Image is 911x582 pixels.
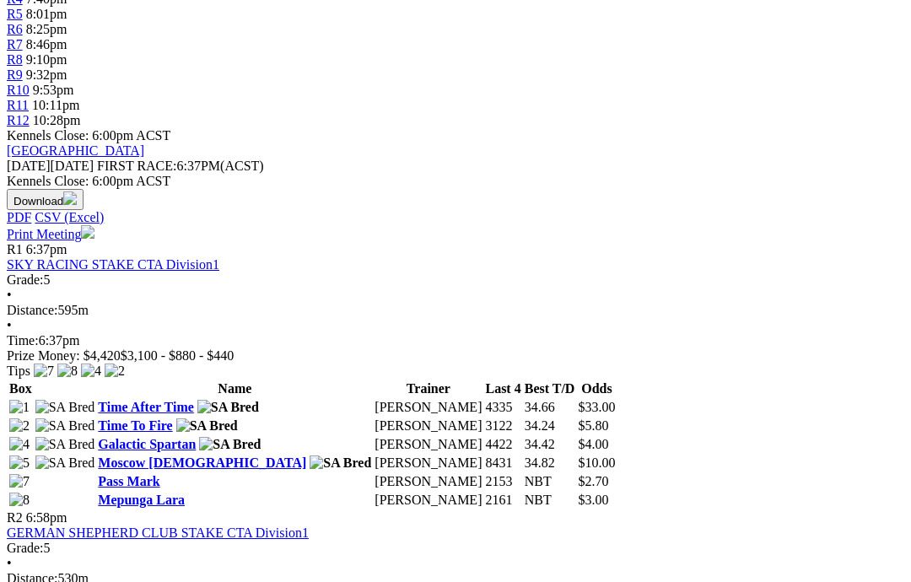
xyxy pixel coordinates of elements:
[7,510,23,525] span: R2
[7,303,57,317] span: Distance:
[7,525,309,540] a: GERMAN SHEPHERD CLUB STAKE CTA Division1
[374,455,482,472] td: [PERSON_NAME]
[7,189,84,210] button: Download
[57,364,78,379] img: 8
[26,37,67,51] span: 8:46pm
[578,437,608,451] span: $4.00
[374,399,482,416] td: [PERSON_NAME]
[7,272,44,287] span: Grade:
[9,400,30,415] img: 1
[578,474,608,488] span: $2.70
[7,37,23,51] a: R7
[9,437,30,452] img: 4
[524,473,576,490] td: NBT
[26,67,67,82] span: 9:32pm
[97,159,264,173] span: 6:37PM(ACST)
[7,272,904,288] div: 5
[176,418,238,434] img: SA Bred
[484,455,521,472] td: 8431
[484,399,521,416] td: 4335
[7,541,44,555] span: Grade:
[7,210,904,225] div: Download
[9,455,30,471] img: 5
[524,436,576,453] td: 34.42
[26,510,67,525] span: 6:58pm
[7,556,12,570] span: •
[484,418,521,434] td: 3122
[7,159,94,173] span: [DATE]
[199,437,261,452] img: SA Bred
[374,473,482,490] td: [PERSON_NAME]
[7,227,94,241] a: Print Meeting
[7,242,23,256] span: R1
[524,380,576,397] th: Best T/D
[7,67,23,82] a: R9
[7,541,904,556] div: 5
[7,318,12,332] span: •
[484,492,521,509] td: 2161
[577,380,616,397] th: Odds
[7,98,29,112] span: R11
[374,492,482,509] td: [PERSON_NAME]
[7,52,23,67] a: R8
[98,474,159,488] a: Pass Mark
[7,210,31,224] a: PDF
[7,257,219,272] a: SKY RACING STAKE CTA Division1
[26,52,67,67] span: 9:10pm
[97,380,372,397] th: Name
[9,474,30,489] img: 7
[578,493,608,507] span: $3.00
[7,113,30,127] a: R12
[81,225,94,239] img: printer.svg
[32,98,79,112] span: 10:11pm
[7,143,144,158] a: [GEOGRAPHIC_DATA]
[197,400,259,415] img: SA Bred
[7,333,39,348] span: Time:
[26,22,67,36] span: 8:25pm
[33,113,81,127] span: 10:28pm
[7,333,904,348] div: 6:37pm
[97,159,176,173] span: FIRST RACE:
[33,83,74,97] span: 9:53pm
[374,380,482,397] th: Trainer
[26,242,67,256] span: 6:37pm
[98,418,172,433] a: Time To Fire
[35,437,95,452] img: SA Bred
[121,348,234,363] span: $3,100 - $880 - $440
[7,303,904,318] div: 595m
[34,364,54,379] img: 7
[63,191,77,205] img: download.svg
[484,473,521,490] td: 2153
[7,348,904,364] div: Prize Money: $4,420
[7,159,51,173] span: [DATE]
[524,455,576,472] td: 34.82
[98,437,196,451] a: Galactic Spartan
[35,418,95,434] img: SA Bred
[578,418,608,433] span: $5.80
[98,455,306,470] a: Moscow [DEMOGRAPHIC_DATA]
[9,418,30,434] img: 2
[524,399,576,416] td: 34.66
[374,436,482,453] td: [PERSON_NAME]
[7,364,30,378] span: Tips
[7,83,30,97] a: R10
[578,455,615,470] span: $10.00
[7,22,23,36] span: R6
[7,288,12,302] span: •
[7,174,904,189] div: Kennels Close: 6:00pm ACST
[81,364,101,379] img: 4
[98,400,193,414] a: Time After Time
[374,418,482,434] td: [PERSON_NAME]
[35,400,95,415] img: SA Bred
[524,418,576,434] td: 34.24
[35,455,95,471] img: SA Bred
[578,400,615,414] span: $33.00
[9,381,32,396] span: Box
[105,364,125,379] img: 2
[35,210,104,224] a: CSV (Excel)
[7,7,23,21] a: R5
